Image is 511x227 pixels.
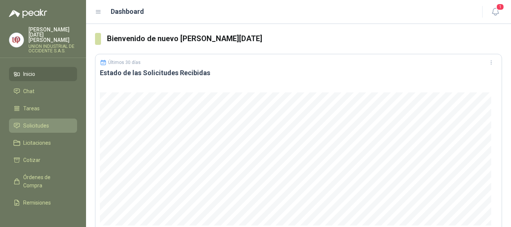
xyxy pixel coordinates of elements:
[28,44,77,53] p: UNION INDUSTRIAL DE OCCIDENTE S.A.S.
[23,104,40,113] span: Tareas
[9,119,77,133] a: Solicitudes
[9,170,77,193] a: Órdenes de Compra
[23,122,49,130] span: Solicitudes
[9,196,77,210] a: Remisiones
[9,9,47,18] img: Logo peakr
[9,136,77,150] a: Licitaciones
[23,87,34,95] span: Chat
[23,70,35,78] span: Inicio
[23,199,51,207] span: Remisiones
[496,3,504,10] span: 1
[9,101,77,116] a: Tareas
[107,33,502,45] h3: Bienvenido de nuevo [PERSON_NAME][DATE]
[111,6,144,17] h1: Dashboard
[9,153,77,167] a: Cotizar
[108,60,141,65] p: Últimos 30 días
[23,139,51,147] span: Licitaciones
[9,67,77,81] a: Inicio
[9,33,24,47] img: Company Logo
[489,5,502,19] button: 1
[23,173,70,190] span: Órdenes de Compra
[28,27,77,43] p: [PERSON_NAME][DATE] [PERSON_NAME]
[9,84,77,98] a: Chat
[100,68,497,77] h3: Estado de las Solicitudes Recibidas
[23,156,40,164] span: Cotizar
